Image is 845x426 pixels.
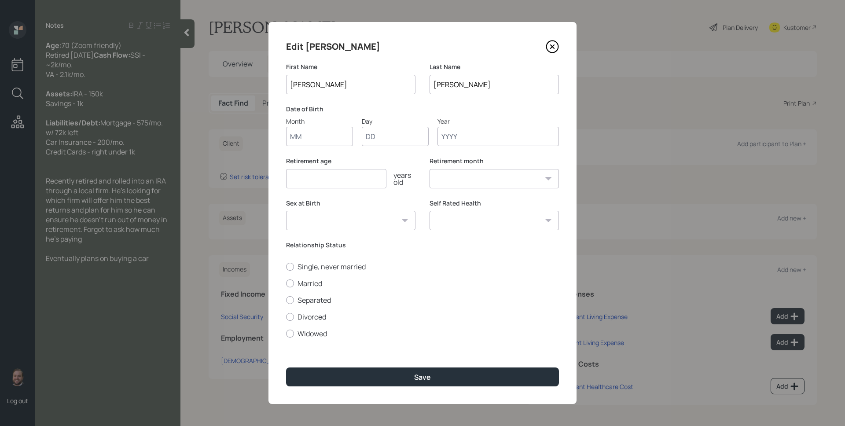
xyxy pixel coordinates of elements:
label: Divorced [286,312,559,322]
label: Last Name [430,62,559,71]
input: Year [437,127,559,146]
div: Year [437,117,559,126]
div: Save [414,372,431,382]
h4: Edit [PERSON_NAME] [286,40,380,54]
input: Month [286,127,353,146]
label: Self Rated Health [430,199,559,208]
label: Retirement age [286,157,415,165]
div: Month [286,117,353,126]
label: Widowed [286,329,559,338]
label: Married [286,279,559,288]
label: Date of Birth [286,105,559,114]
label: Relationship Status [286,241,559,250]
label: Single, never married [286,262,559,272]
button: Save [286,367,559,386]
div: years old [386,172,415,186]
div: Day [362,117,429,126]
input: Day [362,127,429,146]
label: Separated [286,295,559,305]
label: Retirement month [430,157,559,165]
label: First Name [286,62,415,71]
label: Sex at Birth [286,199,415,208]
